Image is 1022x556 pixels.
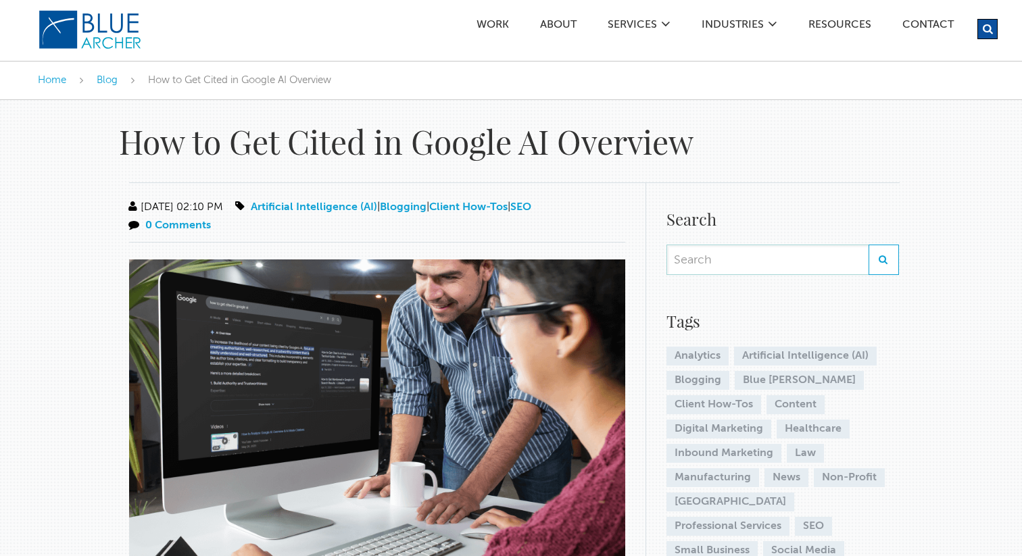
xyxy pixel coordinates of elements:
[429,202,508,213] a: Client How-Tos
[97,75,118,85] a: Blog
[233,202,531,213] span: | | |
[666,309,899,333] h4: Tags
[666,371,729,390] a: Blogging
[145,220,211,231] a: 0 Comments
[764,468,808,487] a: News
[808,20,872,34] a: Resources
[666,444,781,463] a: Inbound Marketing
[539,20,577,34] a: ABOUT
[666,517,789,536] a: Professional Services
[735,371,864,390] a: Blue [PERSON_NAME]
[119,120,741,162] h1: How to Get Cited in Google AI Overview
[787,444,824,463] a: Law
[476,20,510,34] a: Work
[902,20,954,34] a: Contact
[38,9,143,50] img: Blue Archer Logo
[251,202,377,213] a: Artificial Intelligence (AI)
[607,20,658,34] a: SERVICES
[666,468,759,487] a: Manufacturing
[666,245,869,275] input: Search
[380,202,427,213] a: Blogging
[666,492,794,511] a: [GEOGRAPHIC_DATA]
[734,347,877,365] a: Artificial Intelligence (AI)
[777,420,850,438] a: Healthcare
[795,517,832,536] a: SEO
[814,468,885,487] a: Non-Profit
[666,420,771,438] a: Digital Marketing
[701,20,764,34] a: Industries
[510,202,531,213] a: SEO
[666,395,761,414] a: Client How-Tos
[126,202,223,213] span: [DATE] 02:10 PM
[666,207,899,231] h4: Search
[38,75,66,85] a: Home
[666,347,729,365] a: Analytics
[766,395,825,414] a: Content
[148,75,331,85] span: How to Get Cited in Google AI Overview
